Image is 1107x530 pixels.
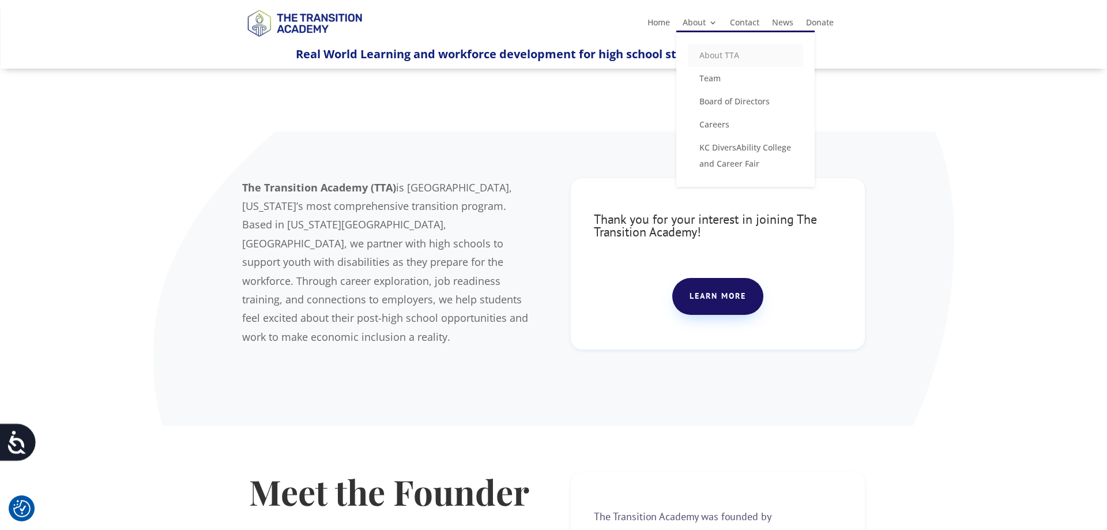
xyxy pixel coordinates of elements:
a: Donate [806,18,834,31]
a: About TTA [688,44,803,67]
img: Revisit consent button [13,500,31,517]
a: Logo-Noticias [242,35,367,46]
img: TTA Brand_TTA Primary Logo_Horizontal_Light BG [242,2,367,43]
a: News [772,18,793,31]
a: Board of Directors [688,90,803,113]
strong: Meet the Founder [249,468,529,514]
a: Home [647,18,670,31]
span: Real World Learning and workforce development for high school students with disabilities [296,46,811,62]
button: Cookie Settings [13,500,31,517]
a: Team [688,67,803,90]
b: The Transition Academy (TTA) [242,181,396,194]
a: Contact [730,18,759,31]
a: Learn more [672,278,763,315]
span: is [GEOGRAPHIC_DATA], [US_STATE]’s most comprehensive transition program. Based in [US_STATE][GEO... [242,181,528,344]
a: KC DiversAbility College and Career Fair [688,136,803,175]
span: Thank you for your interest in joining The Transition Academy! [594,211,817,240]
a: About [683,18,717,31]
a: Careers [688,113,803,136]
